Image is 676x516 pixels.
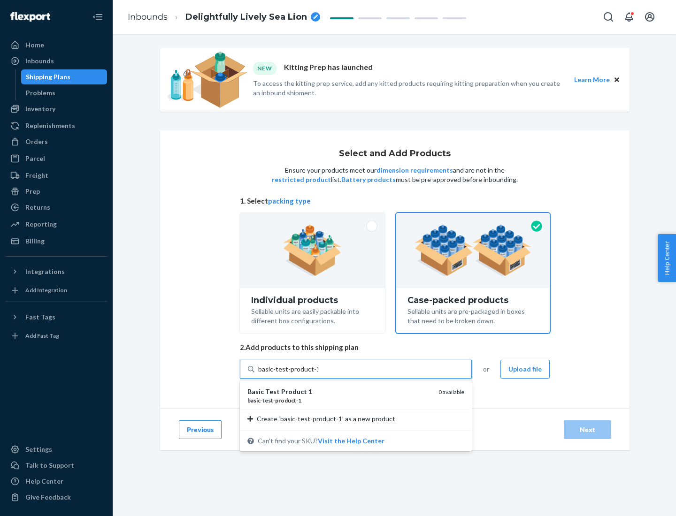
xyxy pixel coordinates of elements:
[25,312,55,322] div: Fast Tags
[272,175,331,184] button: restricted product
[25,332,59,340] div: Add Fast Tag
[88,8,107,26] button: Close Navigation
[6,38,107,53] a: Home
[6,53,107,68] a: Inbounds
[6,118,107,133] a: Replenishments
[339,149,451,159] h1: Select and Add Products
[120,3,328,31] ol: breadcrumbs
[26,88,55,98] div: Problems
[6,217,107,232] a: Reporting
[253,79,566,98] p: To access the kitting prep service, add any kitted products requiring kitting preparation when yo...
[564,420,611,439] button: Next
[25,445,52,454] div: Settings
[251,296,374,305] div: Individual products
[6,310,107,325] button: Fast Tags
[10,12,50,22] img: Flexport logo
[6,151,107,166] a: Parcel
[258,436,384,446] span: Can't find your SKU?
[6,442,107,457] a: Settings
[258,364,318,374] input: Basic Test Product 1basic-test-product-10 availableCreate ‘basic-test-product-1’ as a new product...
[247,396,431,404] div: - - -
[6,200,107,215] a: Returns
[25,286,67,294] div: Add Integration
[407,296,538,305] div: Case-packed products
[268,196,311,206] button: packing type
[265,387,280,395] em: Test
[25,493,71,502] div: Give Feedback
[25,154,45,163] div: Parcel
[6,101,107,116] a: Inventory
[658,234,676,282] button: Help Center
[251,305,374,326] div: Sellable units are easily packable into different box configurations.
[612,75,622,85] button: Close
[262,397,273,404] em: test
[257,414,395,424] span: Create ‘basic-test-product-1’ as a new product
[6,234,107,249] a: Billing
[25,56,54,66] div: Inbounds
[6,264,107,279] button: Integrations
[415,225,531,276] img: case-pack.59cecea509d18c883b923b81aeac6d0b.png
[574,75,610,85] button: Learn More
[6,134,107,149] a: Orders
[271,166,519,184] p: Ensure your products meet our and are not in the list. must be pre-approved before inbounding.
[298,397,301,404] em: 1
[438,388,464,395] span: 0 available
[25,40,44,50] div: Home
[25,187,40,196] div: Prep
[341,175,396,184] button: Battery products
[253,62,277,75] div: NEW
[308,387,312,395] em: 1
[247,387,264,395] em: Basic
[25,137,48,146] div: Orders
[275,397,296,404] em: product
[25,461,74,470] div: Talk to Support
[25,104,55,114] div: Inventory
[25,267,65,276] div: Integrations
[407,305,538,326] div: Sellable units are pre-packaged in boxes that need to be broken down.
[6,328,107,343] a: Add Fast Tag
[599,8,618,26] button: Open Search Box
[640,8,659,26] button: Open account menu
[179,420,222,439] button: Previous
[25,236,45,246] div: Billing
[25,121,75,130] div: Replenishments
[240,196,550,206] span: 1. Select
[6,490,107,505] button: Give Feedback
[284,62,373,75] p: Kitting Prep has launched
[6,184,107,199] a: Prep
[376,166,453,175] button: dimension requirements
[25,220,57,229] div: Reporting
[25,203,50,212] div: Returns
[25,477,63,486] div: Help Center
[6,458,107,473] a: Talk to Support
[21,85,108,100] a: Problems
[25,171,48,180] div: Freight
[21,69,108,84] a: Shipping Plans
[240,342,550,352] span: 2. Add products to this shipping plan
[318,436,384,446] button: Basic Test Product 1basic-test-product-10 availableCreate ‘basic-test-product-1’ as a new product...
[247,397,261,404] em: basic
[281,387,307,395] em: Product
[572,425,603,434] div: Next
[6,168,107,183] a: Freight
[128,12,168,22] a: Inbounds
[620,8,638,26] button: Open notifications
[483,364,489,374] span: or
[283,225,342,276] img: individual-pack.facf35554cb0f1810c75b2bd6df2d64e.png
[185,11,307,23] span: Delightfully Lively Sea Lion
[500,360,550,379] button: Upload file
[6,283,107,298] a: Add Integration
[6,474,107,489] a: Help Center
[26,72,70,82] div: Shipping Plans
